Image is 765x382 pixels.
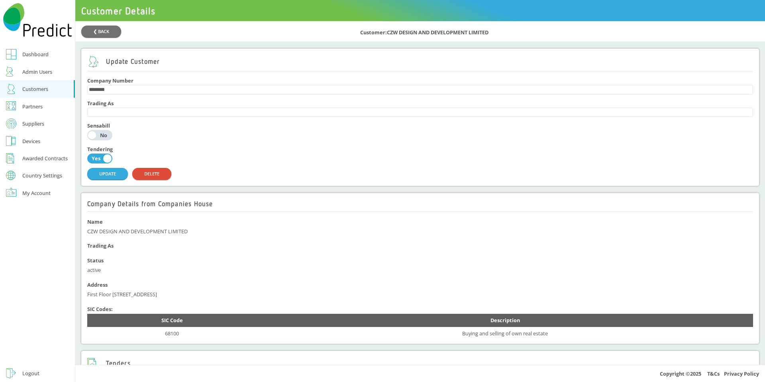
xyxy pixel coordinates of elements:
[87,78,753,84] h4: Company Number
[87,265,753,275] div: active
[87,304,753,314] div: SIC Codes:
[22,67,52,77] div: Admin Users
[87,358,131,370] h2: Tenders
[22,154,68,163] div: Awarded Contracts
[132,168,171,179] button: DELETE
[22,173,62,178] div: Country Settings
[87,200,213,208] h2: Company Details from Companies House
[360,25,759,37] div: Customer: CZW DESIGN AND DEVELOPMENT LIMITED
[257,327,753,340] td: Buying and selling of own real estate
[3,3,72,37] img: Predict Mobile
[93,315,251,325] div: SIC Code
[22,188,51,198] div: My Account
[87,154,113,164] button: YesNo
[97,133,110,138] div: No
[87,100,753,106] h4: Trading As
[87,56,160,67] h2: Update Customer
[724,370,759,377] a: Privacy Policy
[81,26,121,37] button: ❮ BACK
[87,241,753,250] div: Trading As
[87,123,753,129] h4: Sensabill
[22,368,39,378] div: Logout
[22,84,48,94] div: Customers
[87,226,753,236] div: CZW DESIGN AND DEVELOPMENT LIMITED
[87,327,257,340] td: 68100
[22,49,49,59] div: Dashboard
[87,146,753,152] h4: Tendering
[22,119,44,128] div: Suppliers
[87,289,753,299] div: First Floor [STREET_ADDRESS]
[22,102,43,111] div: Partners
[87,130,113,140] button: YesNo
[87,168,128,179] button: UPDATE
[87,256,753,265] div: Status
[707,370,720,377] a: T&Cs
[22,136,40,146] div: Devices
[263,315,747,325] div: Description
[87,280,753,289] div: Address
[90,156,102,161] div: Yes
[87,217,753,226] div: Name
